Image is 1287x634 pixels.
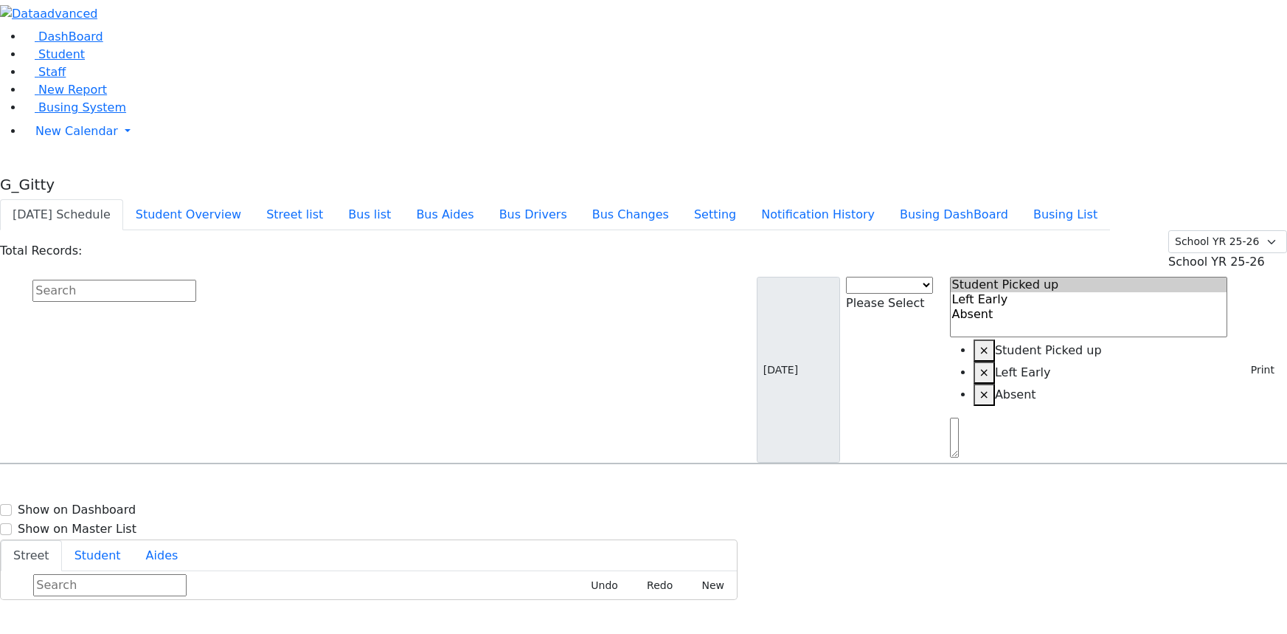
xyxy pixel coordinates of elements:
[974,340,995,362] button: Remove item
[38,30,103,44] span: DashBoard
[974,362,1228,384] li: Left Early
[38,83,107,97] span: New Report
[1168,230,1287,253] select: Default select example
[24,30,103,44] a: DashBoard
[995,365,1051,379] span: Left Early
[887,199,1021,230] button: Busing DashBoard
[403,199,486,230] button: Bus Aides
[951,278,1227,292] option: Student Picked up
[1021,199,1110,230] button: Busing List
[24,83,107,97] a: New Report
[33,574,187,596] input: Search
[32,280,196,302] input: Search
[1168,255,1265,269] span: School YR 25-26
[974,384,1228,406] li: Absent
[133,540,191,571] button: Aides
[979,365,989,379] span: ×
[681,199,749,230] button: Setting
[1,540,62,571] button: Street
[24,47,85,61] a: Student
[38,47,85,61] span: Student
[846,296,924,310] span: Please Select
[974,362,995,384] button: Remove item
[974,340,1228,362] li: Student Picked up
[18,501,136,519] label: Show on Dashboard
[62,540,133,571] button: Student
[995,387,1036,402] span: Absent
[487,199,580,230] button: Bus Drivers
[685,574,731,597] button: New
[979,387,989,402] span: ×
[38,100,126,114] span: Busing System
[995,343,1102,357] span: Student Picked up
[35,124,118,138] span: New Calendar
[254,199,336,230] button: Street list
[951,292,1227,307] option: Left Early
[580,199,681,230] button: Bus Changes
[631,574,679,597] button: Redo
[1233,359,1281,382] button: Print
[336,199,403,230] button: Bus list
[18,520,136,538] label: Show on Master List
[950,418,959,458] textarea: Search
[749,199,887,230] button: Notification History
[24,100,126,114] a: Busing System
[974,384,995,406] button: Remove item
[951,307,1227,322] option: Absent
[1,571,737,599] div: Street
[24,65,66,79] a: Staff
[123,199,254,230] button: Student Overview
[575,574,625,597] button: Undo
[979,343,989,357] span: ×
[24,117,1287,146] a: New Calendar
[38,65,66,79] span: Staff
